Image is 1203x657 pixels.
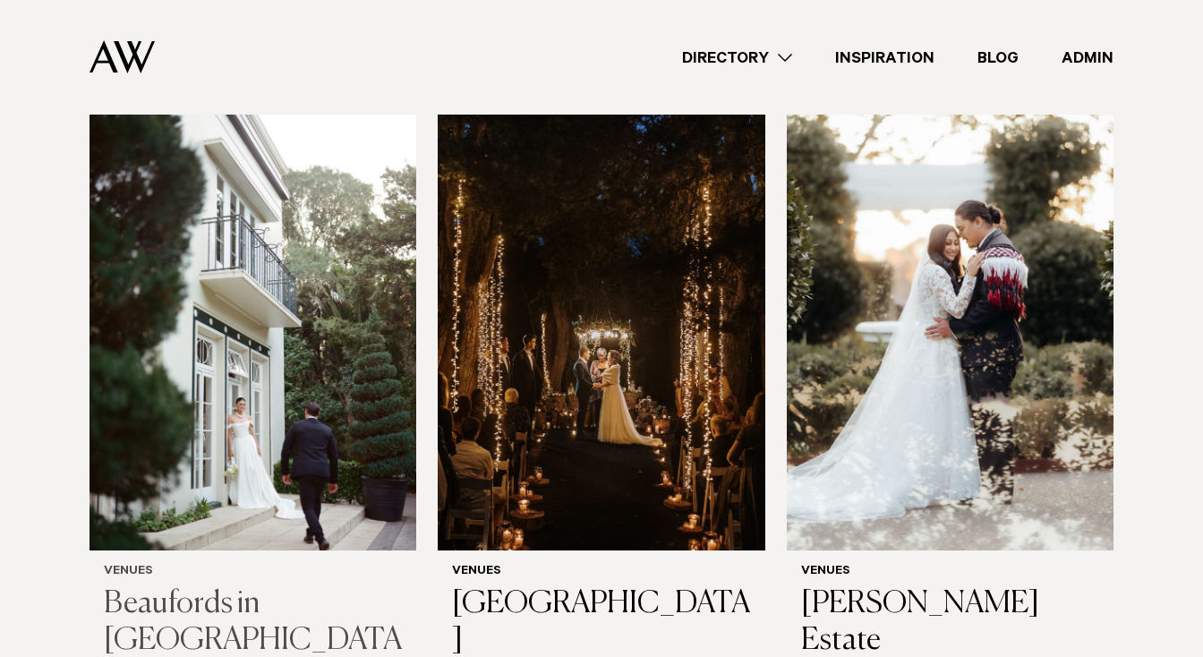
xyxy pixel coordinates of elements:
a: Blog [956,46,1040,70]
img: Auckland Weddings Venues | Kumeu Valley Estate [438,111,764,550]
a: Directory [661,46,814,70]
a: Inspiration [814,46,956,70]
h6: Venues [801,565,1099,580]
img: Auckland Weddings Logo [90,40,155,73]
h6: Venues [104,565,402,580]
a: Admin [1040,46,1135,70]
img: Bride and groom posing outside homestead [90,111,416,550]
img: Auckland Weddings Venues | Allely Estate [787,111,1113,550]
h6: Venues [452,565,750,580]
